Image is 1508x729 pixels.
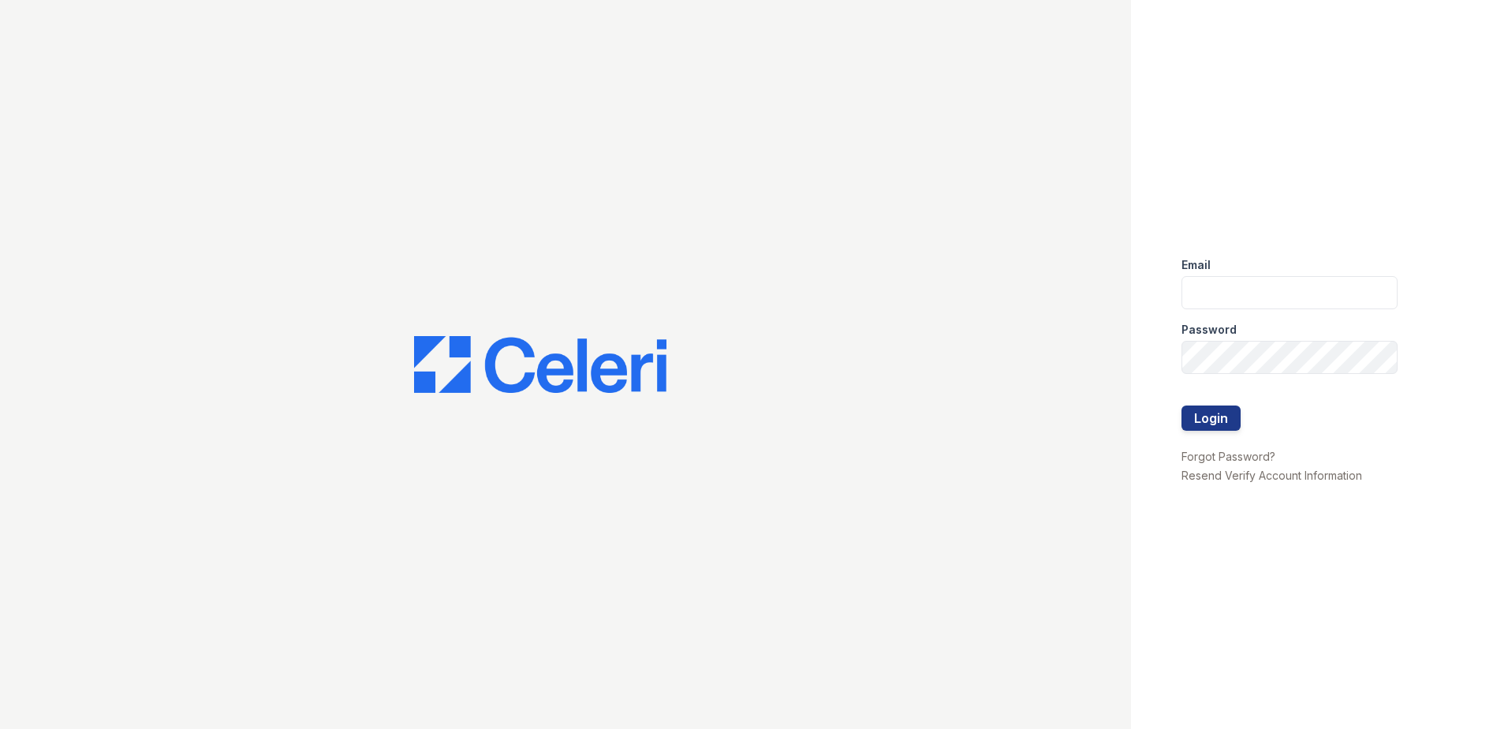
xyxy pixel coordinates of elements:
[1181,406,1241,431] button: Login
[1181,469,1362,482] a: Resend Verify Account Information
[1181,322,1237,338] label: Password
[1181,257,1211,273] label: Email
[414,336,666,393] img: CE_Logo_Blue-a8612792a0a2168367f1c8372b55b34899dd931a85d93a1a3d3e32e68fde9ad4.png
[1181,450,1275,463] a: Forgot Password?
